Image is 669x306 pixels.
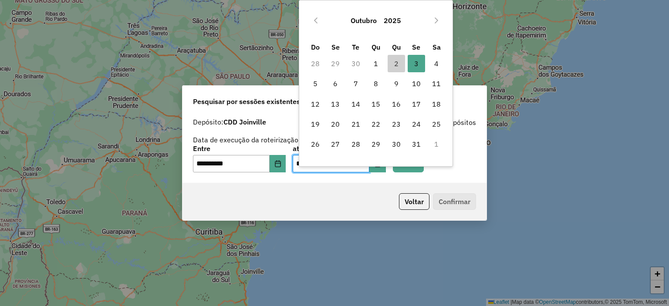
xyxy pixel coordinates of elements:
[366,54,386,74] td: 1
[305,134,325,154] td: 26
[193,143,286,154] label: Entre
[367,95,385,113] span: 15
[193,135,301,145] label: Data de execução da roteirização:
[193,117,266,127] label: Depósito:
[327,115,344,133] span: 20
[352,43,359,51] span: Te
[305,114,325,134] td: 19
[331,43,340,51] span: Se
[347,95,365,113] span: 14
[388,55,405,72] span: 2
[347,135,365,153] span: 28
[426,74,446,94] td: 11
[307,75,324,92] span: 5
[388,75,405,92] span: 9
[408,75,425,92] span: 10
[325,74,345,94] td: 6
[412,43,420,51] span: Se
[386,54,406,74] td: 2
[426,94,446,114] td: 18
[372,43,380,51] span: Qu
[388,115,405,133] span: 23
[327,75,344,92] span: 6
[325,54,345,74] td: 29
[367,75,385,92] span: 8
[426,134,446,154] td: 1
[432,43,441,51] span: Sa
[223,118,266,126] strong: CDD Joinville
[311,43,320,51] span: Do
[426,54,446,74] td: 4
[347,10,380,31] button: Choose Month
[305,94,325,114] td: 12
[305,54,325,74] td: 28
[408,135,425,153] span: 31
[406,114,426,134] td: 24
[406,74,426,94] td: 10
[392,43,401,51] span: Qu
[325,114,345,134] td: 20
[386,134,406,154] td: 30
[193,96,300,107] span: Pesquisar por sessões existentes
[325,134,345,154] td: 27
[325,94,345,114] td: 13
[346,94,366,114] td: 14
[293,143,385,154] label: até
[388,135,405,153] span: 30
[386,94,406,114] td: 16
[428,75,445,92] span: 11
[386,74,406,94] td: 9
[327,135,344,153] span: 27
[366,74,386,94] td: 8
[346,54,366,74] td: 30
[386,114,406,134] td: 23
[426,114,446,134] td: 25
[380,10,405,31] button: Choose Year
[307,115,324,133] span: 19
[406,94,426,114] td: 17
[428,115,445,133] span: 25
[366,114,386,134] td: 22
[367,135,385,153] span: 29
[307,95,324,113] span: 12
[346,114,366,134] td: 21
[408,55,425,72] span: 3
[347,75,365,92] span: 7
[408,95,425,113] span: 17
[367,55,385,72] span: 1
[428,55,445,72] span: 4
[428,95,445,113] span: 18
[309,13,323,27] button: Previous Month
[408,115,425,133] span: 24
[406,134,426,154] td: 31
[305,74,325,94] td: 5
[346,134,366,154] td: 28
[367,115,385,133] span: 22
[366,94,386,114] td: 15
[270,155,286,172] button: Choose Date
[327,95,344,113] span: 13
[406,54,426,74] td: 3
[347,115,365,133] span: 21
[429,13,443,27] button: Next Month
[399,193,429,210] button: Voltar
[388,95,405,113] span: 16
[307,135,324,153] span: 26
[346,74,366,94] td: 7
[366,134,386,154] td: 29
